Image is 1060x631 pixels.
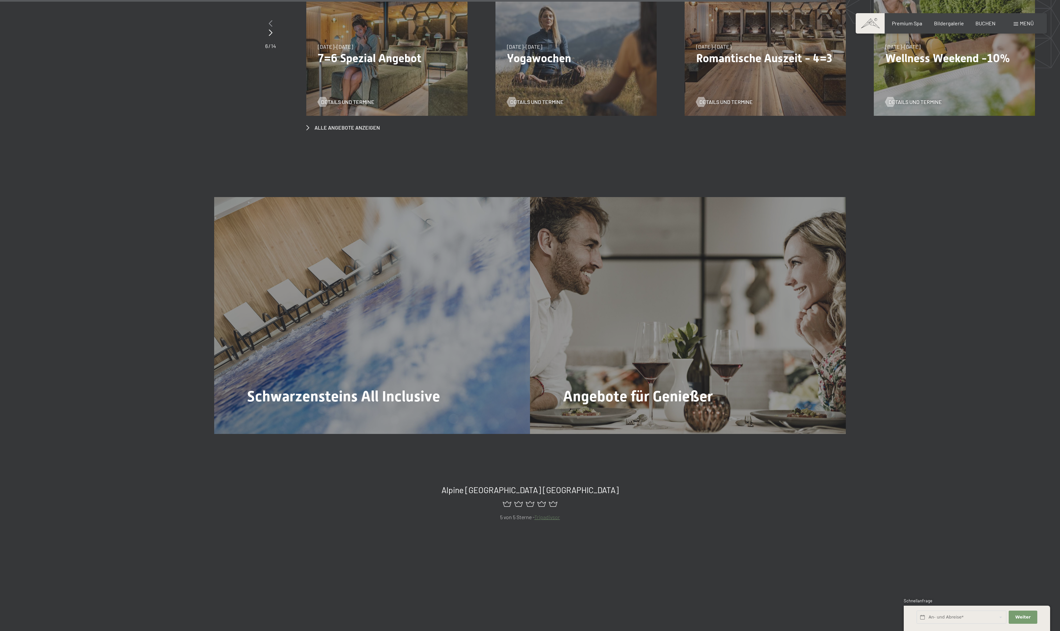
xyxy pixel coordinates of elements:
[699,98,753,106] span: Details und Termine
[318,51,456,65] p: 7=6 Spezial Angebot
[507,43,542,50] span: [DATE]–[DATE]
[271,43,276,49] span: 14
[1020,20,1034,26] span: Menü
[696,43,731,50] span: [DATE]–[DATE]
[889,98,942,106] span: Details und Termine
[510,98,564,106] span: Details und Termine
[975,20,996,26] a: BUCHEN
[892,20,922,26] a: Premium Spa
[268,43,270,49] span: /
[1015,614,1031,620] span: Weiter
[318,43,353,50] span: [DATE]–[DATE]
[696,51,834,65] p: Romantische Auszeit - 4=3
[904,598,932,603] span: Schnellanfrage
[306,124,380,131] a: Alle Angebote anzeigen
[321,98,374,106] span: Details und Termine
[442,485,619,495] span: Alpine [GEOGRAPHIC_DATA] [GEOGRAPHIC_DATA]
[507,98,564,106] a: Details und Termine
[934,20,964,26] a: Bildergalerie
[318,98,374,106] a: Details und Termine
[696,98,753,106] a: Details und Termine
[885,51,1023,65] p: Wellness Weekend -10%
[534,514,560,520] a: Tripadivsor
[306,513,755,521] p: 5 von 5 Sterne -
[265,43,268,49] span: 6
[563,388,713,405] span: Angebote für Genießer
[507,51,645,65] p: Yogawochen
[315,124,380,131] span: Alle Angebote anzeigen
[885,43,921,50] span: [DATE]–[DATE]
[1009,611,1037,624] button: Weiter
[247,388,440,405] span: Schwarzensteins All Inclusive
